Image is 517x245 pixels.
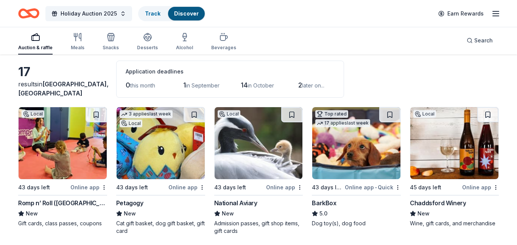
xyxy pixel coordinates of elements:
[18,30,53,55] button: Auction & raffle
[18,5,39,22] a: Home
[474,36,493,45] span: Search
[319,209,327,218] span: 5.0
[211,30,236,55] button: Beverages
[18,80,107,98] div: results
[176,45,193,51] div: Alcohol
[413,110,436,118] div: Local
[174,10,199,17] a: Discover
[116,107,205,235] a: Image for Petagogy3 applieslast weekLocal43 days leftOnline appPetagogyNewCat gift basket, dog gi...
[214,107,303,235] a: Image for National AviaryLocal43 days leftOnline appNational AviaryNewAdmission passes, gift shop...
[211,45,236,51] div: Beverages
[375,184,377,190] span: •
[18,198,107,208] div: Romp n’ Roll ([GEOGRAPHIC_DATA])
[315,119,370,127] div: 17 applies last week
[214,198,257,208] div: National Aviary
[222,209,234,218] span: New
[410,107,499,227] a: Image for Chaddsford WineryLocal45 days leftOnline appChaddsford WineryNewWine, gift cards, and m...
[120,120,142,127] div: Local
[168,183,205,192] div: Online app
[214,220,303,235] div: Admission passes, gift shop items, gift cards
[215,107,303,179] img: Image for National Aviary
[298,81,302,89] span: 2
[410,198,466,208] div: Chaddsford Winery
[116,198,143,208] div: Petagogy
[19,107,107,179] img: Image for Romp n’ Roll (Pittsburgh)
[312,107,401,227] a: Image for BarkBoxTop rated17 applieslast week43 days leftOnline app•QuickBarkBox5.0Dog toy(s), do...
[126,67,335,76] div: Application deadlines
[137,30,158,55] button: Desserts
[214,183,246,192] div: 43 days left
[22,110,44,118] div: Local
[18,183,50,192] div: 43 days left
[71,45,84,51] div: Meals
[130,82,155,89] span: this month
[345,183,401,192] div: Online app Quick
[124,209,136,218] span: New
[410,220,499,227] div: Wine, gift cards, and merchandise
[18,64,107,80] div: 17
[61,9,117,18] span: Holiday Auction 2025
[18,220,107,227] div: Gift cards, class passes, coupons
[312,198,336,208] div: BarkBox
[138,6,206,21] button: TrackDiscover
[71,30,84,55] button: Meals
[312,220,401,227] div: Dog toy(s), dog food
[312,183,343,192] div: 43 days left
[116,220,205,235] div: Cat gift basket, dog gift basket, gift card
[120,110,173,118] div: 3 applies last week
[18,80,109,97] span: [GEOGRAPHIC_DATA], [GEOGRAPHIC_DATA]
[312,107,400,179] img: Image for BarkBox
[116,183,148,192] div: 43 days left
[117,107,205,179] img: Image for Petagogy
[410,183,441,192] div: 45 days left
[241,81,248,89] span: 14
[18,80,109,97] span: in
[218,110,240,118] div: Local
[410,107,498,179] img: Image for Chaddsford Winery
[176,30,193,55] button: Alcohol
[103,45,119,51] div: Snacks
[462,183,499,192] div: Online app
[248,82,274,89] span: in October
[417,209,430,218] span: New
[126,81,130,89] span: 0
[186,82,220,89] span: in September
[103,30,119,55] button: Snacks
[18,45,53,51] div: Auction & raffle
[315,110,348,118] div: Top rated
[461,33,499,48] button: Search
[45,6,132,21] button: Holiday Auction 2025
[434,7,488,20] a: Earn Rewards
[26,209,38,218] span: New
[18,107,107,227] a: Image for Romp n’ Roll (Pittsburgh)Local43 days leftOnline appRomp n’ Roll ([GEOGRAPHIC_DATA])New...
[302,82,324,89] span: later on...
[70,183,107,192] div: Online app
[145,10,160,17] a: Track
[266,183,303,192] div: Online app
[137,45,158,51] div: Desserts
[183,81,186,89] span: 1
